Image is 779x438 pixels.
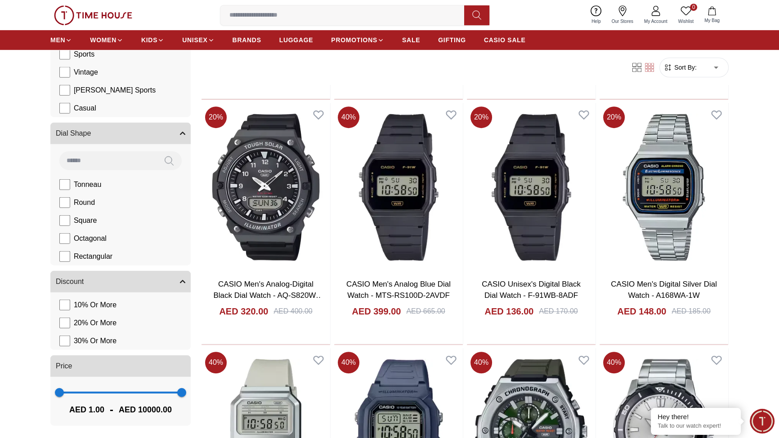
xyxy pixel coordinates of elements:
[484,305,533,318] h4: AED 136.00
[59,299,70,310] input: 10% Or More
[205,106,227,128] span: 20 %
[438,35,466,44] span: GIFTING
[346,280,451,300] a: CASIO Men's Analog Blue Dial Watch - MTS-RS100D-2AVDF
[482,280,581,300] a: CASIO Unisex's Digital Black Dial Watch - F-91WB-8ADF
[74,251,112,261] span: Rectangular
[74,335,116,346] span: 30 % Or More
[141,32,164,48] a: KIDS
[658,422,734,430] p: Talk to our watch expert!
[600,103,728,271] img: CASIO Men's Digital Silver Dial Watch - A168WA-1W
[470,106,492,128] span: 20 %
[273,306,312,317] div: AED 400.00
[606,4,639,27] a: Our Stores
[56,276,84,287] span: Discount
[59,102,70,113] input: Casual
[59,197,70,208] input: Round
[750,409,775,434] div: Chat Widget
[219,305,268,318] h4: AED 320.00
[74,317,116,328] span: 20 % Or More
[352,305,401,318] h4: AED 399.00
[331,35,377,44] span: PROMOTIONS
[402,35,420,44] span: SALE
[74,233,107,243] span: Octagonal
[603,106,625,128] span: 20 %
[603,352,625,373] span: 40 %
[279,32,313,48] a: LUGGAGE
[59,251,70,261] input: Rectangular
[50,35,65,44] span: MEN
[50,32,72,48] a: MEN
[59,335,70,346] input: 30% Or More
[233,35,261,44] span: BRANDS
[182,32,214,48] a: UNISEX
[675,18,697,25] span: Wishlist
[406,306,445,317] div: AED 665.00
[672,63,697,72] span: Sort By:
[141,35,157,44] span: KIDS
[182,35,207,44] span: UNISEX
[484,35,526,44] span: CASIO SALE
[438,32,466,48] a: GIFTING
[59,215,70,226] input: Square
[56,360,72,371] span: Price
[59,66,70,77] input: Vintage
[279,35,313,44] span: LUGGAGE
[59,317,70,328] input: 20% Or More
[334,103,463,271] img: CASIO Men's Analog Blue Dial Watch - MTS-RS100D-2AVDF
[74,84,156,95] span: [PERSON_NAME] Sports
[663,63,697,72] button: Sort By:
[608,18,637,25] span: Our Stores
[74,102,96,113] span: Casual
[74,66,98,77] span: Vintage
[50,355,191,376] button: Price
[104,402,119,416] span: -
[701,17,723,24] span: My Bag
[470,352,492,373] span: 40 %
[699,4,725,26] button: My Bag
[74,299,116,310] span: 10 % Or More
[54,5,132,25] img: ...
[233,32,261,48] a: BRANDS
[205,352,227,373] span: 40 %
[90,32,123,48] a: WOMEN
[586,4,606,27] a: Help
[213,280,323,311] a: CASIO Men's Analog-Digital Black Dial Watch - AQ-S820W-1AVDF
[69,403,104,416] span: AED 1.00
[74,215,97,226] span: Square
[617,305,666,318] h4: AED 148.00
[338,352,359,373] span: 40 %
[50,122,191,144] button: Dial Shape
[59,49,70,59] input: Sports
[588,18,604,25] span: Help
[672,306,710,317] div: AED 185.00
[56,128,91,138] span: Dial Shape
[640,18,671,25] span: My Account
[331,32,384,48] a: PROMOTIONS
[467,103,595,271] img: CASIO Unisex's Digital Black Dial Watch - F-91WB-8ADF
[402,32,420,48] a: SALE
[59,179,70,190] input: Tonneau
[90,35,116,44] span: WOMEN
[658,412,734,421] div: Hey there!
[59,84,70,95] input: [PERSON_NAME] Sports
[673,4,699,27] a: 0Wishlist
[50,270,191,292] button: Discount
[611,280,717,300] a: CASIO Men's Digital Silver Dial Watch - A168WA-1W
[74,49,94,59] span: Sports
[484,32,526,48] a: CASIO SALE
[338,106,359,128] span: 40 %
[690,4,697,11] span: 0
[74,179,101,190] span: Tonneau
[119,403,172,416] span: AED 10000.00
[201,103,330,271] img: CASIO Men's Analog-Digital Black Dial Watch - AQ-S820W-1AVDF
[539,306,578,317] div: AED 170.00
[74,197,95,208] span: Round
[59,233,70,243] input: Octagonal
